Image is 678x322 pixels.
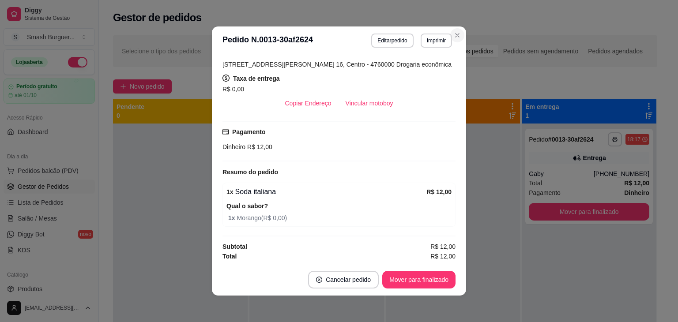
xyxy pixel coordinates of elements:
[228,213,452,223] span: Morango ( R$ 0,00 )
[316,277,322,283] span: close-circle
[450,28,464,42] button: Close
[228,214,237,221] strong: 1 x
[226,187,426,197] div: Soda italiana
[233,75,280,82] strong: Taxa de entrega
[430,251,456,261] span: R$ 12,00
[421,34,452,48] button: Imprimir
[222,75,230,82] span: dollar
[426,188,452,195] strong: R$ 12,00
[222,86,244,93] span: R$ 0,00
[222,34,313,48] h3: Pedido N. 0013-30af2624
[371,34,413,48] button: Editarpedido
[226,202,268,210] strong: Qual o sabor?
[222,143,245,150] span: Dinheiro
[308,271,379,288] button: close-circleCancelar pedido
[245,143,272,150] span: R$ 12,00
[339,94,400,112] button: Vincular motoboy
[222,253,237,260] strong: Total
[222,129,229,135] span: credit-card
[222,243,247,250] strong: Subtotal
[222,61,452,68] span: [STREET_ADDRESS][PERSON_NAME] 16, Centro - 4760000 Drogaria econômica
[278,94,339,112] button: Copiar Endereço
[222,168,278,176] strong: Resumo do pedido
[226,188,234,195] strong: 1 x
[382,271,456,288] button: Mover para finalizado
[232,128,265,135] strong: Pagamento
[430,242,456,251] span: R$ 12,00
